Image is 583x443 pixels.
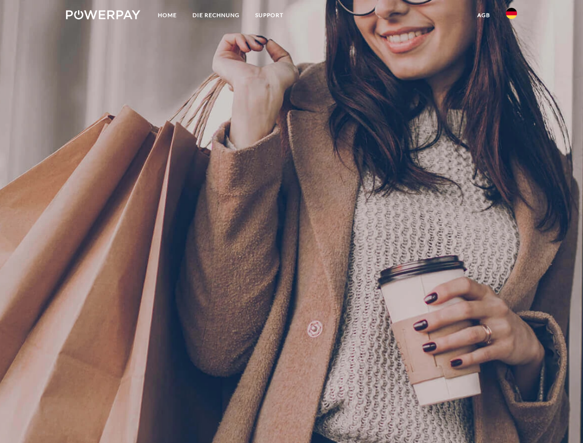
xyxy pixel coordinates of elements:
[150,7,185,24] a: Home
[185,7,247,24] a: DIE RECHNUNG
[66,10,140,19] img: logo-powerpay-white.svg
[469,7,498,24] a: agb
[247,7,291,24] a: SUPPORT
[506,8,517,19] img: de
